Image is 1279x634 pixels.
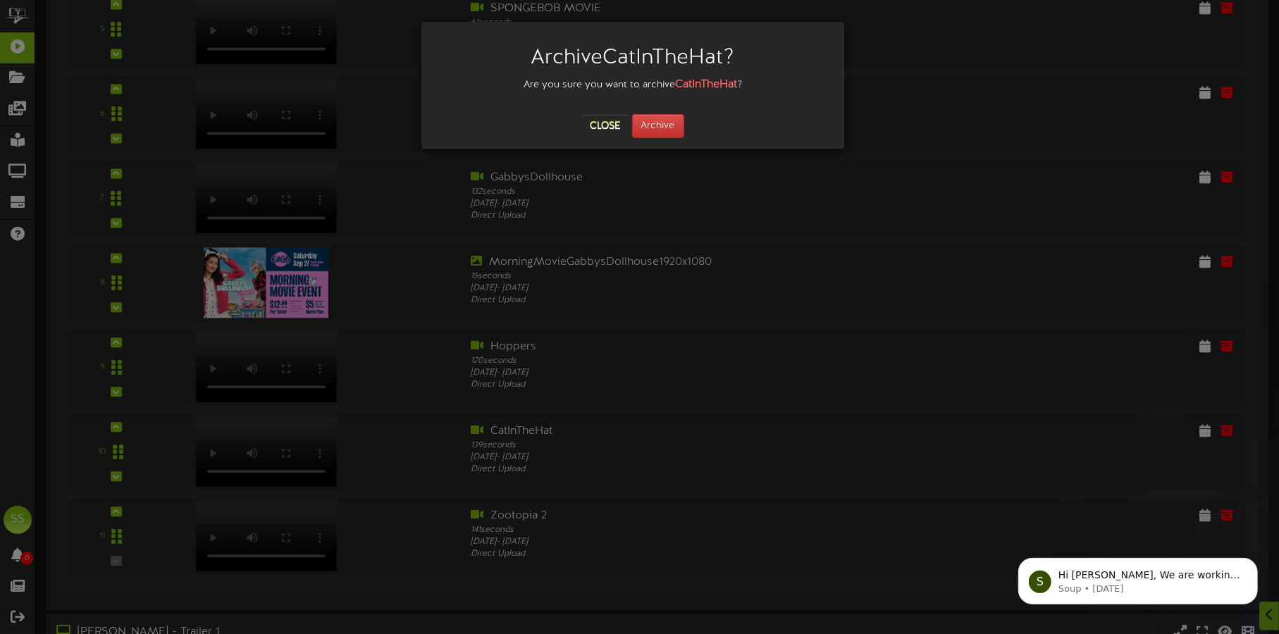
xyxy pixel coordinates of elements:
[632,114,684,138] button: Archive
[443,46,822,70] h2: Archive CatInTheHat ?
[997,528,1279,627] iframe: Intercom notifications message
[433,77,833,93] div: Are you sure you want to archive ?
[582,115,629,137] button: Close
[675,78,737,91] strong: CatInTheHat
